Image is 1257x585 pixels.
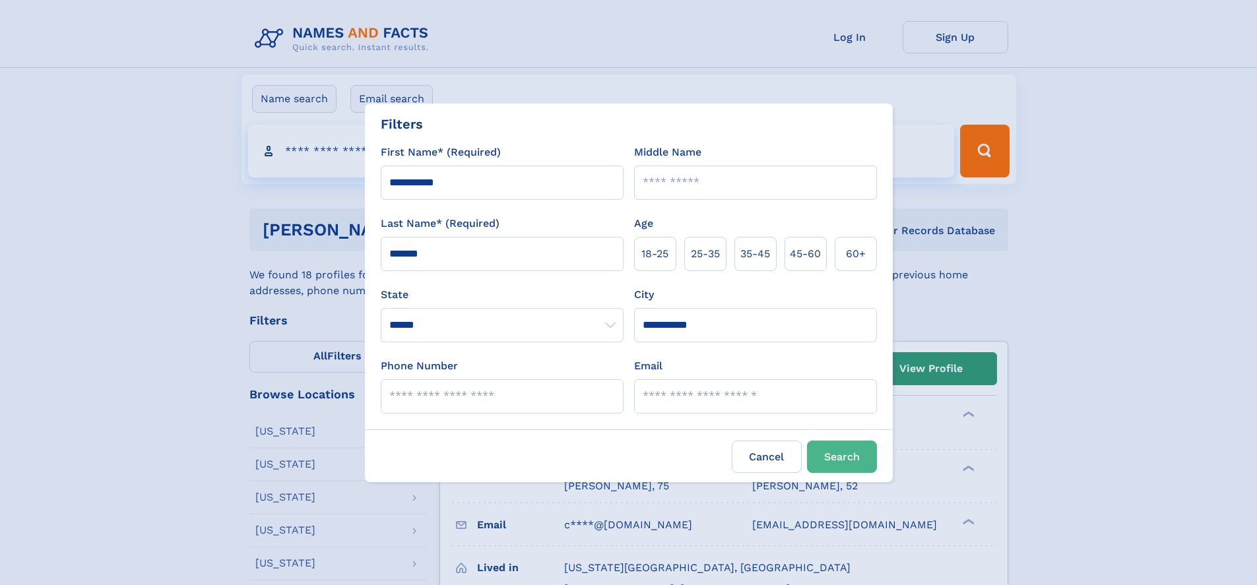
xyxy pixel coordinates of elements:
[732,441,802,473] label: Cancel
[634,144,701,160] label: Middle Name
[641,246,668,262] span: 18‑25
[381,114,423,134] div: Filters
[381,144,501,160] label: First Name* (Required)
[846,246,866,262] span: 60+
[634,358,662,374] label: Email
[381,358,458,374] label: Phone Number
[790,246,821,262] span: 45‑60
[691,246,720,262] span: 25‑35
[807,441,877,473] button: Search
[381,216,500,231] label: Last Name* (Required)
[634,287,654,303] label: City
[381,287,624,303] label: State
[634,216,653,231] label: Age
[740,246,770,262] span: 35‑45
